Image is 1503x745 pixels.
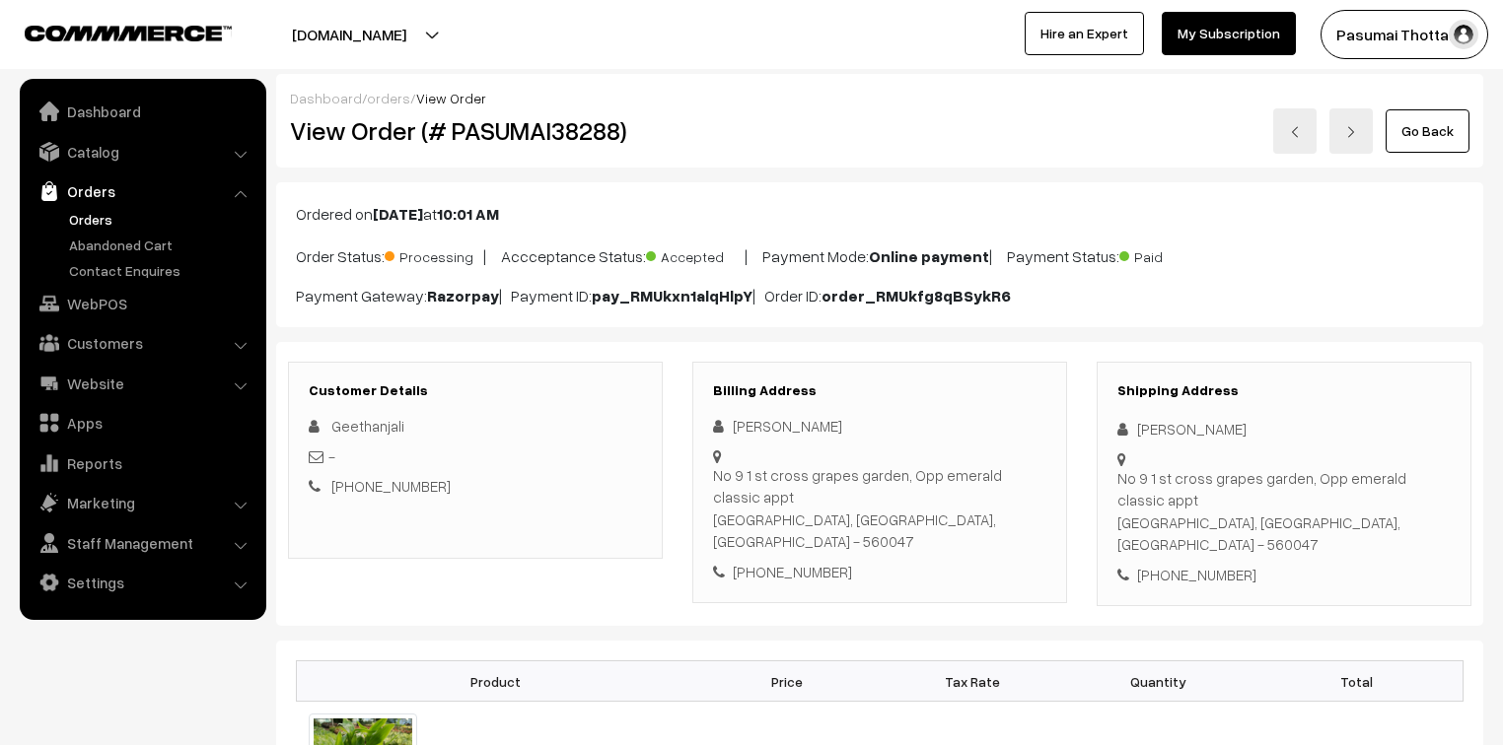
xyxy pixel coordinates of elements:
span: Geethanjali [331,417,404,435]
b: [DATE] [373,204,423,224]
th: Quantity [1065,661,1251,702]
a: WebPOS [25,286,259,321]
a: Orders [64,209,259,230]
b: 10:01 AM [437,204,499,224]
a: Orders [25,173,259,209]
a: Abandoned Cart [64,235,259,255]
a: Hire an Expert [1025,12,1144,55]
b: order_RMUkfg8qBSykR6 [822,286,1011,305]
a: Settings [25,565,259,600]
button: Pasumai Thotta… [1321,10,1488,59]
a: My Subscription [1162,12,1296,55]
a: Contact Enquires [64,260,259,281]
div: / / [290,88,1469,108]
a: Staff Management [25,525,259,561]
p: Order Status: | Accceptance Status: | Payment Mode: | Payment Status: [296,241,1464,268]
th: Product [297,661,694,702]
div: No 9 1 st cross grapes garden, Opp emerald classic appt [GEOGRAPHIC_DATA], [GEOGRAPHIC_DATA], [GE... [1117,467,1451,556]
p: Payment Gateway: | Payment ID: | Order ID: [296,284,1464,307]
h3: Billing Address [713,382,1046,399]
p: Ordered on at [296,202,1464,226]
img: COMMMERCE [25,26,232,40]
th: Total [1251,661,1463,702]
img: user [1449,20,1478,49]
a: COMMMERCE [25,20,197,43]
span: View Order [416,90,486,106]
img: right-arrow.png [1345,126,1357,138]
div: [PHONE_NUMBER] [1117,564,1451,586]
a: Website [25,366,259,401]
div: [PHONE_NUMBER] [713,561,1046,583]
a: Marketing [25,485,259,520]
img: left-arrow.png [1289,126,1301,138]
a: Apps [25,405,259,440]
a: Catalog [25,134,259,169]
th: Tax Rate [880,661,1065,702]
a: orders [367,90,410,106]
b: Razorpay [427,286,499,305]
h3: Shipping Address [1117,382,1451,399]
b: Online payment [869,246,989,266]
div: - [309,445,642,468]
a: Customers [25,325,259,361]
span: Accepted [646,241,745,267]
b: pay_RMUkxn1alqHlpY [592,286,752,305]
a: Dashboard [25,94,259,129]
div: [PERSON_NAME] [713,415,1046,438]
button: [DOMAIN_NAME] [223,10,475,59]
div: No 9 1 st cross grapes garden, Opp emerald classic appt [GEOGRAPHIC_DATA], [GEOGRAPHIC_DATA], [GE... [713,464,1046,553]
h2: View Order (# PASUMAI38288) [290,115,664,146]
a: Dashboard [290,90,362,106]
span: Processing [385,241,483,267]
h3: Customer Details [309,382,642,399]
div: [PERSON_NAME] [1117,418,1451,440]
a: Reports [25,445,259,481]
th: Price [694,661,880,702]
a: [PHONE_NUMBER] [331,477,451,495]
span: Paid [1119,241,1218,267]
a: Go Back [1386,109,1469,153]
